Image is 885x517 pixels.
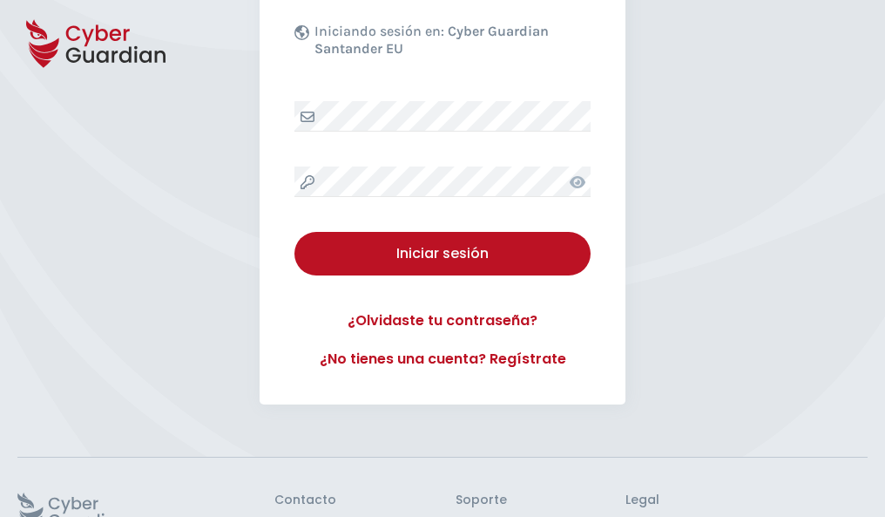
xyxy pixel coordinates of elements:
button: Iniciar sesión [294,232,591,276]
a: ¿No tienes una cuenta? Regístrate [294,349,591,370]
h3: Legal [625,493,868,508]
h3: Contacto [274,493,336,508]
div: Iniciar sesión [307,243,578,264]
h3: Soporte [456,493,507,508]
a: ¿Olvidaste tu contraseña? [294,310,591,331]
